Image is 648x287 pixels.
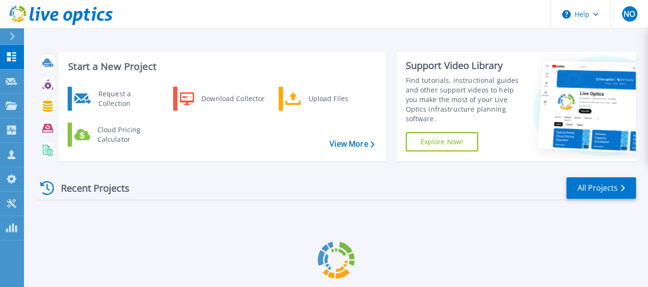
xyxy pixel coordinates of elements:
a: Download Collector [173,87,271,111]
h3: Start a New Project [68,61,374,72]
div: Download Collector [197,89,269,108]
div: Upload Files [304,89,375,108]
div: Support Video Library [406,59,525,72]
a: Explore Now! [406,132,479,151]
a: Upload Files [279,87,377,111]
span: NO [624,10,635,18]
a: Cloud Pricing Calculator [68,123,166,147]
div: Cloud Pricing Calculator [93,125,164,144]
div: Recent Projects [37,176,142,200]
div: Request a Collection [94,89,164,108]
div: Find tutorials, instructional guides and other support videos to help you make the most of your L... [406,76,525,124]
a: All Projects [566,177,636,199]
a: Request a Collection [68,87,166,111]
a: View More [330,139,374,149]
